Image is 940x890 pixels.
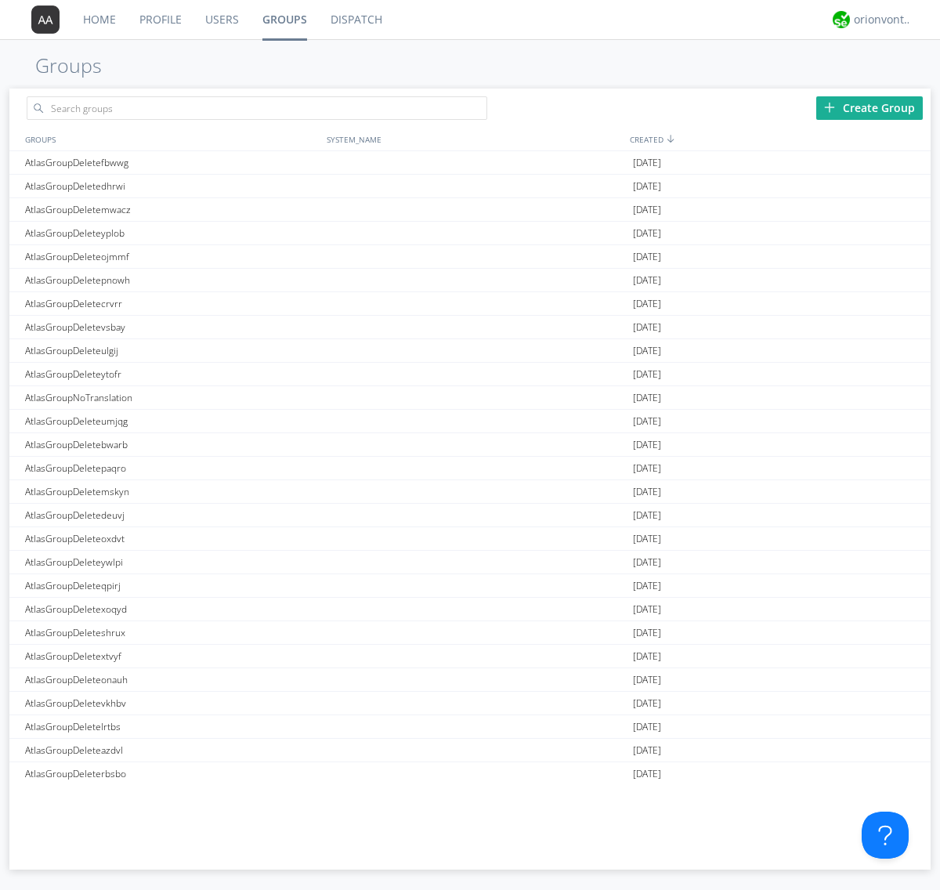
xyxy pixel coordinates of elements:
a: AtlasGroupDeleteqpirj[DATE] [9,574,931,598]
img: 373638.png [31,5,60,34]
a: AtlasGroupDeletelrtbs[DATE] [9,715,931,739]
div: AtlasGroupDeletedhrwi [21,175,323,197]
span: [DATE] [633,668,661,692]
span: [DATE] [633,621,661,645]
iframe: Toggle Customer Support [862,812,909,859]
div: AtlasGroupDeletedeuvj [21,504,323,526]
span: [DATE] [633,269,661,292]
span: [DATE] [633,762,661,786]
span: [DATE] [633,292,661,316]
div: AtlasGroupDeleteojmmf [21,245,323,268]
a: AtlasGroupNoTranslation[DATE] [9,386,931,410]
a: AtlasGroupDeleteytofr[DATE] [9,363,931,386]
a: AtlasGroupDeleteshrux[DATE] [9,621,931,645]
div: AtlasGroupDeleteywlpi [21,551,323,573]
a: AtlasGroupDeleteumjqg[DATE] [9,410,931,433]
a: AtlasGroupDeletebwarb[DATE] [9,433,931,457]
a: AtlasGroupDeleteyplob[DATE] [9,222,931,245]
span: [DATE] [633,551,661,574]
a: AtlasGroupDeleteonauh[DATE] [9,668,931,692]
div: AtlasGroupDeleteonauh [21,668,323,691]
a: AtlasGroupDeletexoqyd[DATE] [9,598,931,621]
div: AtlasGroupDeleteumjqg [21,410,323,432]
span: [DATE] [633,504,661,527]
div: AtlasGroupDeletecrvrr [21,292,323,315]
span: [DATE] [633,386,661,410]
div: AtlasGroupDeleteqpirj [21,574,323,597]
a: AtlasGroupDeletedhrwi[DATE] [9,175,931,198]
a: AtlasGroupDeletemskyn[DATE] [9,480,931,504]
img: 29d36aed6fa347d5a1537e7736e6aa13 [833,11,850,28]
span: [DATE] [633,692,661,715]
span: [DATE] [633,598,661,621]
a: AtlasGroupDeletevsbay[DATE] [9,316,931,339]
span: [DATE] [633,175,661,198]
a: AtlasGroupDeleteazdvl[DATE] [9,739,931,762]
a: AtlasGroupDeleteulgij[DATE] [9,339,931,363]
div: AtlasGroupDeletextvyf [21,645,323,667]
span: [DATE] [633,316,661,339]
span: [DATE] [633,715,661,739]
a: AtlasGroupDeletevkhbv[DATE] [9,692,931,715]
a: AtlasGroupDeleteojmmf[DATE] [9,245,931,269]
a: AtlasGroupDeletemwacz[DATE] [9,198,931,222]
div: AtlasGroupDeleteulgij [21,339,323,362]
span: [DATE] [633,457,661,480]
a: AtlasGroupDeletefbwwg[DATE] [9,151,931,175]
span: [DATE] [633,480,661,504]
a: AtlasGroupDeletedeuvj[DATE] [9,504,931,527]
a: AtlasGroupDeletepnowh[DATE] [9,269,931,292]
div: AtlasGroupDeletefbwwg [21,151,323,174]
div: AtlasGroupDeletelrtbs [21,715,323,738]
div: AtlasGroupDeleteytofr [21,363,323,385]
a: AtlasGroupDeleteoxdvt[DATE] [9,527,931,551]
span: [DATE] [633,198,661,222]
div: AtlasGroupDeleteoxdvt [21,527,323,550]
span: [DATE] [633,339,661,363]
div: AtlasGroupDeletexoqyd [21,598,323,620]
span: [DATE] [633,151,661,175]
span: [DATE] [633,433,661,457]
div: AtlasGroupDeletemskyn [21,480,323,503]
a: AtlasGroupDeletepaqro[DATE] [9,457,931,480]
div: AtlasGroupDeleterbsbo [21,762,323,785]
span: [DATE] [633,645,661,668]
a: AtlasGroupDeletextvyf[DATE] [9,645,931,668]
a: AtlasGroupDeleterbsbo[DATE] [9,762,931,786]
div: orionvontas+atlas+automation+org2 [854,12,913,27]
div: AtlasGroupDeletemwacz [21,198,323,221]
input: Search groups [27,96,487,120]
div: AtlasGroupDeleteshrux [21,621,323,644]
span: [DATE] [633,739,661,762]
div: AtlasGroupDeletepaqro [21,457,323,479]
div: AtlasGroupDeletebwarb [21,433,323,456]
span: [DATE] [633,527,661,551]
div: SYSTEM_NAME [323,128,626,150]
span: [DATE] [633,410,661,433]
span: [DATE] [633,245,661,269]
div: AtlasGroupDeleteyplob [21,222,323,244]
a: AtlasGroupDeletecrvrr[DATE] [9,292,931,316]
span: [DATE] [633,222,661,245]
span: [DATE] [633,363,661,386]
div: Create Group [816,96,923,120]
div: AtlasGroupDeletevsbay [21,316,323,338]
div: GROUPS [21,128,319,150]
a: AtlasGroupDeleteywlpi[DATE] [9,551,931,574]
span: [DATE] [633,574,661,598]
div: AtlasGroupDeleteazdvl [21,739,323,762]
div: AtlasGroupDeletepnowh [21,269,323,291]
div: AtlasGroupNoTranslation [21,386,323,409]
div: CREATED [626,128,931,150]
img: plus.svg [824,102,835,113]
div: AtlasGroupDeletevkhbv [21,692,323,715]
